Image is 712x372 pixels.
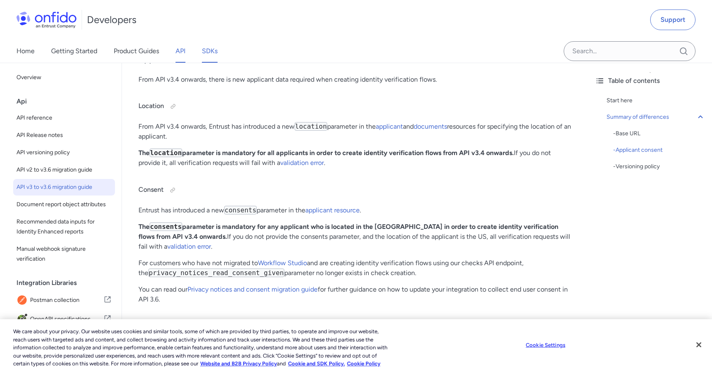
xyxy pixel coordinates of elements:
h4: Consent [138,184,572,197]
div: Table of contents [595,76,705,86]
span: API v3 to v3.6 migration guide [16,182,112,192]
span: Document report object attributes [16,200,112,210]
a: documents [414,122,447,130]
img: IconOpenAPI specifications [16,313,30,325]
span: Manual webhook signature verification [16,244,112,264]
a: Support [650,9,696,30]
h1: Developers [87,13,136,26]
button: Close [690,336,708,354]
span: API v2 to v3.6 migration guide [16,165,112,175]
p: From API v3.4 onwards, Entrust has introduced a new parameter in the and resources for specifying... [138,122,572,141]
span: API versioning policy [16,148,112,158]
a: -Base URL [613,129,705,139]
a: Recommended data inputs for Identity Enhanced reports [13,214,115,240]
a: Cookie Policy [347,360,380,367]
div: Integration Libraries [16,275,118,291]
span: API reference [16,113,112,123]
strong: The parameter is mandatory for any applicant who is located in the [GEOGRAPHIC_DATA] in order to ... [138,223,558,240]
code: consents [150,222,182,231]
div: - Versioning policy [613,162,705,172]
span: OpenAPI specifications [30,313,103,325]
a: Product Guides [114,40,159,63]
a: Getting Started [51,40,97,63]
a: -Versioning policy [613,162,705,172]
div: Api [16,93,118,110]
a: Privacy notices and consent migration guide [187,285,318,293]
a: applicant resource [305,206,360,214]
code: consents [224,206,257,214]
a: API [176,40,185,63]
a: Home [16,40,35,63]
code: location [150,148,182,157]
p: You can read our for further guidance on how to update your integration to collect end user conse... [138,285,572,304]
p: For customers who have not migrated to and are creating identity verification flows using our che... [138,258,572,278]
div: We care about your privacy. Our website uses cookies and similar tools, some of which are provide... [13,327,391,368]
p: From API v3.4 onwards, there is new applicant data required when creating identity verification f... [138,75,572,85]
img: Onfido Logo [16,12,77,28]
div: - Applicant consent [613,145,705,155]
strong: The parameter is mandatory for all applicants in order to create identity verification flows from... [138,149,514,157]
a: API v2 to v3.6 migration guide [13,162,115,178]
a: validation error [280,159,324,167]
code: privacy_notices_read_consent_given [148,268,284,277]
span: Postman collection [30,294,103,306]
h4: Location [138,100,572,113]
img: IconPostman collection [16,294,30,306]
a: More information about our cookie policy., opens in a new tab [200,360,277,367]
a: IconOpenAPI specificationsOpenAPI specifications [13,310,115,328]
a: Start here [607,96,705,106]
span: Overview [16,73,112,82]
a: Overview [13,69,115,86]
span: API Release notes [16,130,112,140]
a: API versioning policy [13,144,115,161]
a: IconPostman collectionPostman collection [13,291,115,309]
button: Cookie Settings [520,337,571,353]
a: applicant [376,122,403,130]
a: Document report object attributes [13,196,115,213]
a: -Applicant consent [613,145,705,155]
a: Manual webhook signature verification [13,241,115,267]
input: Onfido search input field [564,41,696,61]
code: location [295,122,327,131]
a: API Release notes [13,127,115,144]
span: Recommended data inputs for Identity Enhanced reports [16,217,112,237]
a: API reference [13,110,115,126]
p: If you do not provide the consents parameter, and the location of the applicant is the US, all ve... [138,222,572,252]
div: - Base URL [613,129,705,139]
a: SDKs [202,40,218,63]
a: validation error [167,243,211,250]
a: Workflow Studio [258,259,307,267]
a: API v3 to v3.6 migration guide [13,179,115,195]
a: Summary of differences [607,112,705,122]
a: Cookie and SDK Policy. [288,360,345,367]
p: Entrust has introduced a new parameter in the . [138,205,572,215]
p: If you do not provide it, all verification requests will fail with a . [138,148,572,168]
